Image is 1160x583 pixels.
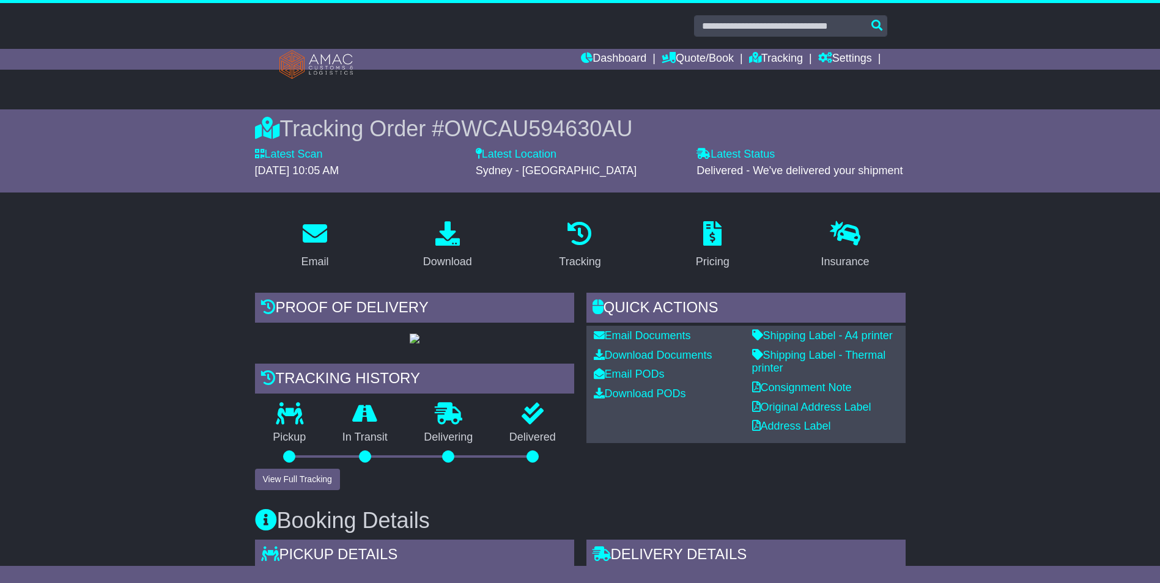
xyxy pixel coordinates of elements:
[688,217,737,274] a: Pricing
[594,368,665,380] a: Email PODs
[586,293,906,326] div: Quick Actions
[406,431,492,444] p: Delivering
[301,254,328,270] div: Email
[752,381,852,394] a: Consignment Note
[255,164,339,177] span: [DATE] 10:05 AM
[255,508,906,533] h3: Booking Details
[696,254,730,270] div: Pricing
[415,217,480,274] a: Download
[476,148,556,161] label: Latest Location
[255,293,574,326] div: Proof of Delivery
[813,217,877,274] a: Insurance
[696,148,775,161] label: Latest Status
[749,49,803,70] a: Tracking
[818,49,872,70] a: Settings
[255,469,340,490] button: View Full Tracking
[752,401,871,413] a: Original Address Label
[293,217,336,274] a: Email
[255,148,323,161] label: Latest Scan
[255,540,574,573] div: Pickup Details
[255,431,325,444] p: Pickup
[662,49,734,70] a: Quote/Book
[581,49,646,70] a: Dashboard
[594,329,691,342] a: Email Documents
[476,164,637,177] span: Sydney - [GEOGRAPHIC_DATA]
[255,116,906,142] div: Tracking Order #
[324,431,406,444] p: In Transit
[551,217,608,274] a: Tracking
[559,254,600,270] div: Tracking
[696,164,903,177] span: Delivered - We've delivered your shipment
[752,329,893,342] a: Shipping Label - A4 printer
[752,349,886,375] a: Shipping Label - Thermal printer
[586,540,906,573] div: Delivery Details
[444,116,632,141] span: OWCAU594630AU
[594,349,712,361] a: Download Documents
[752,420,831,432] a: Address Label
[410,334,419,343] img: GetPodImage
[255,364,574,397] div: Tracking history
[423,254,472,270] div: Download
[594,387,686,400] a: Download PODs
[491,431,574,444] p: Delivered
[821,254,870,270] div: Insurance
